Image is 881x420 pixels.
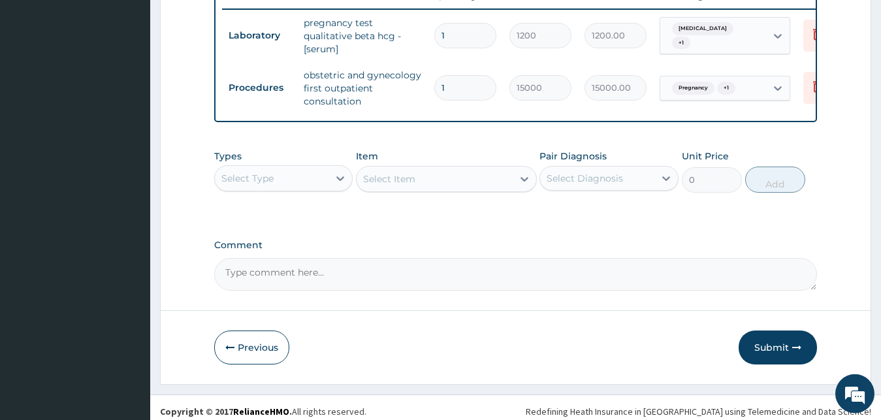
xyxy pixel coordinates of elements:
a: RelianceHMO [233,406,289,417]
div: Minimize live chat window [214,7,246,38]
label: Pair Diagnosis [539,150,607,163]
td: obstetric and gynecology first outpatient consultation [297,62,428,114]
td: Laboratory [222,24,297,48]
div: Select Type [221,172,274,185]
label: Unit Price [682,150,729,163]
img: d_794563401_company_1708531726252_794563401 [24,65,53,98]
label: Comment [214,240,818,251]
span: Pregnancy [672,82,714,95]
label: Item [356,150,378,163]
td: Procedures [222,76,297,100]
span: [MEDICAL_DATA] [672,22,733,35]
div: Chat with us now [68,73,219,90]
label: Types [214,151,242,162]
span: + 1 [717,82,735,95]
div: Redefining Heath Insurance in [GEOGRAPHIC_DATA] using Telemedicine and Data Science! [526,405,871,418]
div: Select Diagnosis [547,172,623,185]
td: pregnancy test qualitative beta hcg - [serum] [297,10,428,62]
button: Submit [739,331,817,364]
button: Previous [214,331,289,364]
textarea: Type your message and hit 'Enter' [7,281,249,327]
span: + 1 [672,37,690,50]
strong: Copyright © 2017 . [160,406,292,417]
span: We're online! [76,127,180,259]
button: Add [745,167,805,193]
